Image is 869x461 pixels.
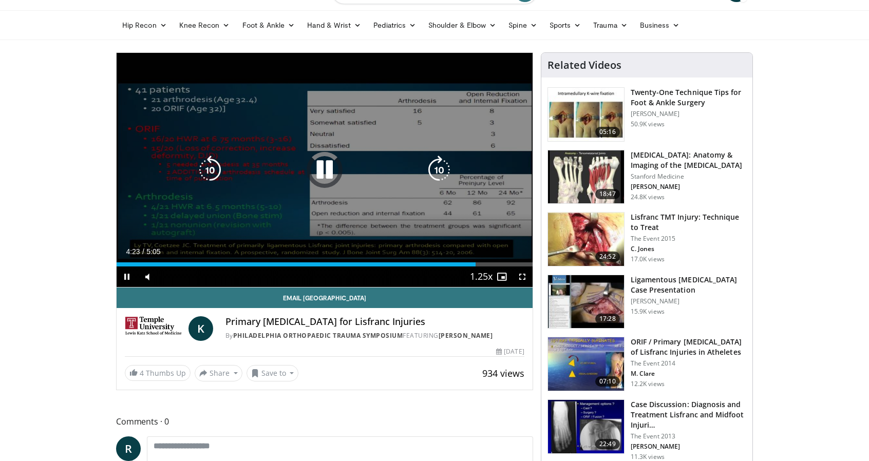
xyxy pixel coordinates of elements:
[247,365,299,381] button: Save to
[631,275,746,295] h3: Ligamentous [MEDICAL_DATA] Case Presentation
[146,247,160,256] span: 5:05
[548,275,624,329] img: xX2wXF35FJtYfXNX4xMDoxOjByO_JhYE.150x105_q85_crop-smart_upscale.jpg
[595,189,620,199] span: 18:47
[631,308,665,316] p: 15.9K views
[126,247,140,256] span: 4:23
[548,88,624,141] img: 6702e58c-22b3-47ce-9497-b1c0ae175c4c.150x105_q85_crop-smart_upscale.jpg
[631,337,746,357] h3: ORIF / Primary [MEDICAL_DATA] of Lisfranc Injuries in Atheletes
[422,15,502,35] a: Shoulder & Elbow
[595,314,620,324] span: 17:28
[482,367,524,379] span: 934 views
[512,266,533,287] button: Fullscreen
[547,150,746,204] a: 18:47 [MEDICAL_DATA]: Anatomy & Imaging of the [MEDICAL_DATA] Stanford Medicine [PERSON_NAME] 24....
[631,110,746,118] p: [PERSON_NAME]
[125,316,184,341] img: Philadelphia Orthopaedic Trauma Symposium
[117,53,533,287] video-js: Video Player
[548,213,624,266] img: 184956fa-8010-450c-ab61-b39d3b62f7e2.150x105_q85_crop-smart_upscale.jpg
[595,439,620,449] span: 22:49
[492,266,512,287] button: Enable picture-in-picture mode
[116,15,173,35] a: Hip Recon
[142,247,144,256] span: /
[225,331,524,340] div: By FEATURING
[547,399,746,461] a: 22:49 Case Discussion: Diagnosis and Treatment Lisfranc and Midfoot Injuri… The Event 2013 [PERSO...
[631,443,746,451] p: [PERSON_NAME]
[631,453,665,461] p: 11.3K views
[631,432,746,440] p: The Event 2013
[547,337,746,391] a: 07:10 ORIF / Primary [MEDICAL_DATA] of Lisfranc Injuries in Atheletes The Event 2014 M. Clare 12....
[631,183,746,191] p: [PERSON_NAME]
[631,380,665,388] p: 12.2K views
[547,275,746,329] a: 17:28 Ligamentous [MEDICAL_DATA] Case Presentation [PERSON_NAME] 15.9K views
[543,15,588,35] a: Sports
[116,436,141,461] a: R
[631,297,746,305] p: [PERSON_NAME]
[548,400,624,453] img: 9VMYaPmPCVvj9dCH4xMDoxOjBrO-I4W8.150x105_q85_crop-smart_upscale.jpg
[631,120,665,128] p: 50.9K views
[595,252,620,262] span: 24:52
[496,347,524,356] div: [DATE]
[548,337,624,391] img: 04a586da-fa4e-4ad2-b9fa-91610906b0d2.150x105_q85_crop-smart_upscale.jpg
[631,212,746,233] h3: Lisfranc TMT Injury: Technique to Treat
[140,368,144,378] span: 4
[631,87,746,108] h3: Twenty-One Technique Tips for Foot & Ankle Surgery
[548,150,624,204] img: cf38df8d-9b01-422e-ad42-3a0389097cd5.150x105_q85_crop-smart_upscale.jpg
[547,212,746,266] a: 24:52 Lisfranc TMT Injury: Technique to Treat The Event 2015 C. Jones 17.0K views
[117,266,137,287] button: Pause
[631,370,746,378] p: M. Clare
[301,15,367,35] a: Hand & Wrist
[595,376,620,387] span: 07:10
[631,193,665,201] p: 24.8K views
[587,15,634,35] a: Trauma
[634,15,686,35] a: Business
[188,316,213,341] a: K
[225,316,524,328] h4: Primary [MEDICAL_DATA] for Lisfranc Injuries
[117,262,533,266] div: Progress Bar
[502,15,543,35] a: Spine
[236,15,301,35] a: Foot & Ankle
[547,59,621,71] h4: Related Videos
[631,255,665,263] p: 17.0K views
[631,245,746,253] p: C. Jones
[195,365,242,381] button: Share
[125,365,191,381] a: 4 Thumbs Up
[117,287,533,308] a: Email [GEOGRAPHIC_DATA]
[631,150,746,170] h3: [MEDICAL_DATA]: Anatomy & Imaging of the [MEDICAL_DATA]
[631,399,746,430] h3: Case Discussion: Diagnosis and Treatment Lisfranc and Midfoot Injuri…
[367,15,422,35] a: Pediatrics
[631,235,746,243] p: The Event 2015
[137,266,158,287] button: Mute
[631,359,746,368] p: The Event 2014
[547,87,746,142] a: 05:16 Twenty-One Technique Tips for Foot & Ankle Surgery [PERSON_NAME] 50.9K views
[233,331,403,340] a: Philadelphia Orthopaedic Trauma Symposium
[116,415,533,428] span: Comments 0
[173,15,236,35] a: Knee Recon
[471,266,492,287] button: Playback Rate
[631,172,746,181] p: Stanford Medicine
[595,127,620,137] span: 05:16
[439,331,493,340] a: [PERSON_NAME]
